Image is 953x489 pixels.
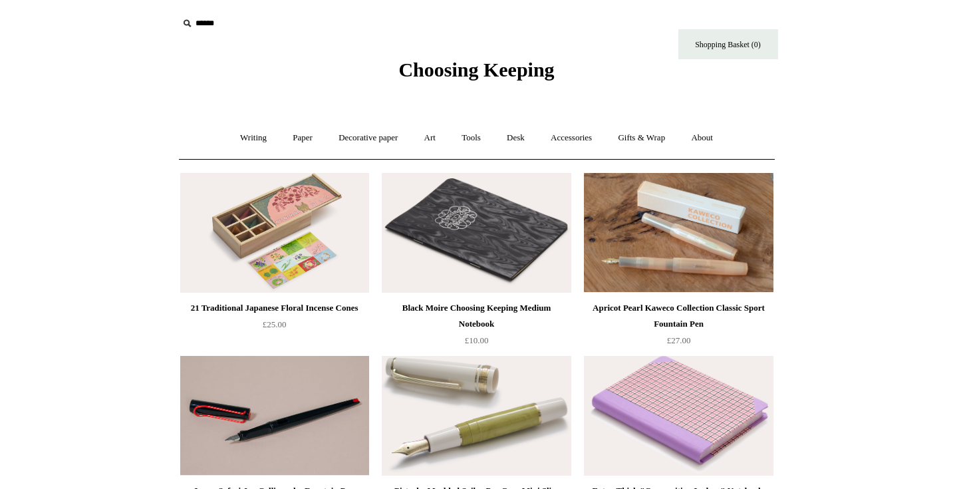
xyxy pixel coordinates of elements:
[587,300,769,332] div: Apricot Pearl Kaweco Collection Classic Sport Fountain Pen
[584,173,773,293] img: Apricot Pearl Kaweco Collection Classic Sport Fountain Pen
[281,120,325,156] a: Paper
[382,173,571,293] img: Black Moire Choosing Keeping Medium Notebook
[180,173,369,293] img: 21 Traditional Japanese Floral Incense Cones
[465,335,489,345] span: £10.00
[382,356,571,476] a: Pistache Marbled Sailor Pro Gear Mini Slim Fountain Pen Pistache Marbled Sailor Pro Gear Mini Sli...
[678,29,778,59] a: Shopping Basket (0)
[180,173,369,293] a: 21 Traditional Japanese Floral Incense Cones 21 Traditional Japanese Floral Incense Cones
[398,59,554,81] span: Choosing Keeping
[180,356,369,476] a: Lamy Safari Joy Calligraphy Fountain Pen Lamy Safari Joy Calligraphy Fountain Pen
[667,335,691,345] span: £27.00
[679,120,725,156] a: About
[180,356,369,476] img: Lamy Safari Joy Calligraphy Fountain Pen
[382,356,571,476] img: Pistache Marbled Sailor Pro Gear Mini Slim Fountain Pen
[584,300,773,355] a: Apricot Pearl Kaweco Collection Classic Sport Fountain Pen £27.00
[184,300,366,316] div: 21 Traditional Japanese Floral Incense Cones
[584,356,773,476] img: Extra-Thick "Composition Ledger" Notebook, Chiyogami Notebook, Pink Plaid
[450,120,493,156] a: Tools
[412,120,448,156] a: Art
[263,319,287,329] span: £25.00
[606,120,677,156] a: Gifts & Wrap
[382,300,571,355] a: Black Moire Choosing Keeping Medium Notebook £10.00
[382,173,571,293] a: Black Moire Choosing Keeping Medium Notebook Black Moire Choosing Keeping Medium Notebook
[495,120,537,156] a: Desk
[228,120,279,156] a: Writing
[385,300,567,332] div: Black Moire Choosing Keeping Medium Notebook
[180,300,369,355] a: 21 Traditional Japanese Floral Incense Cones £25.00
[584,173,773,293] a: Apricot Pearl Kaweco Collection Classic Sport Fountain Pen Apricot Pearl Kaweco Collection Classi...
[398,69,554,79] a: Choosing Keeping
[539,120,604,156] a: Accessories
[584,356,773,476] a: Extra-Thick "Composition Ledger" Notebook, Chiyogami Notebook, Pink Plaid Extra-Thick "Compositio...
[327,120,410,156] a: Decorative paper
